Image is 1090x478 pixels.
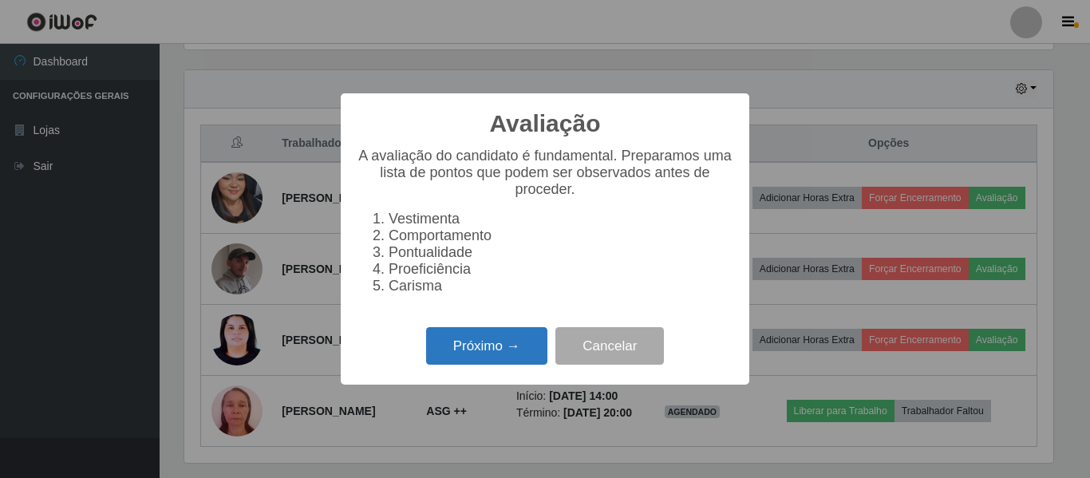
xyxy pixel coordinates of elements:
li: Carisma [389,278,733,294]
li: Pontualidade [389,244,733,261]
p: A avaliação do candidato é fundamental. Preparamos uma lista de pontos que podem ser observados a... [357,148,733,198]
h2: Avaliação [490,109,601,138]
button: Próximo → [426,327,547,365]
li: Proeficiência [389,261,733,278]
li: Vestimenta [389,211,733,227]
button: Cancelar [555,327,664,365]
li: Comportamento [389,227,733,244]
